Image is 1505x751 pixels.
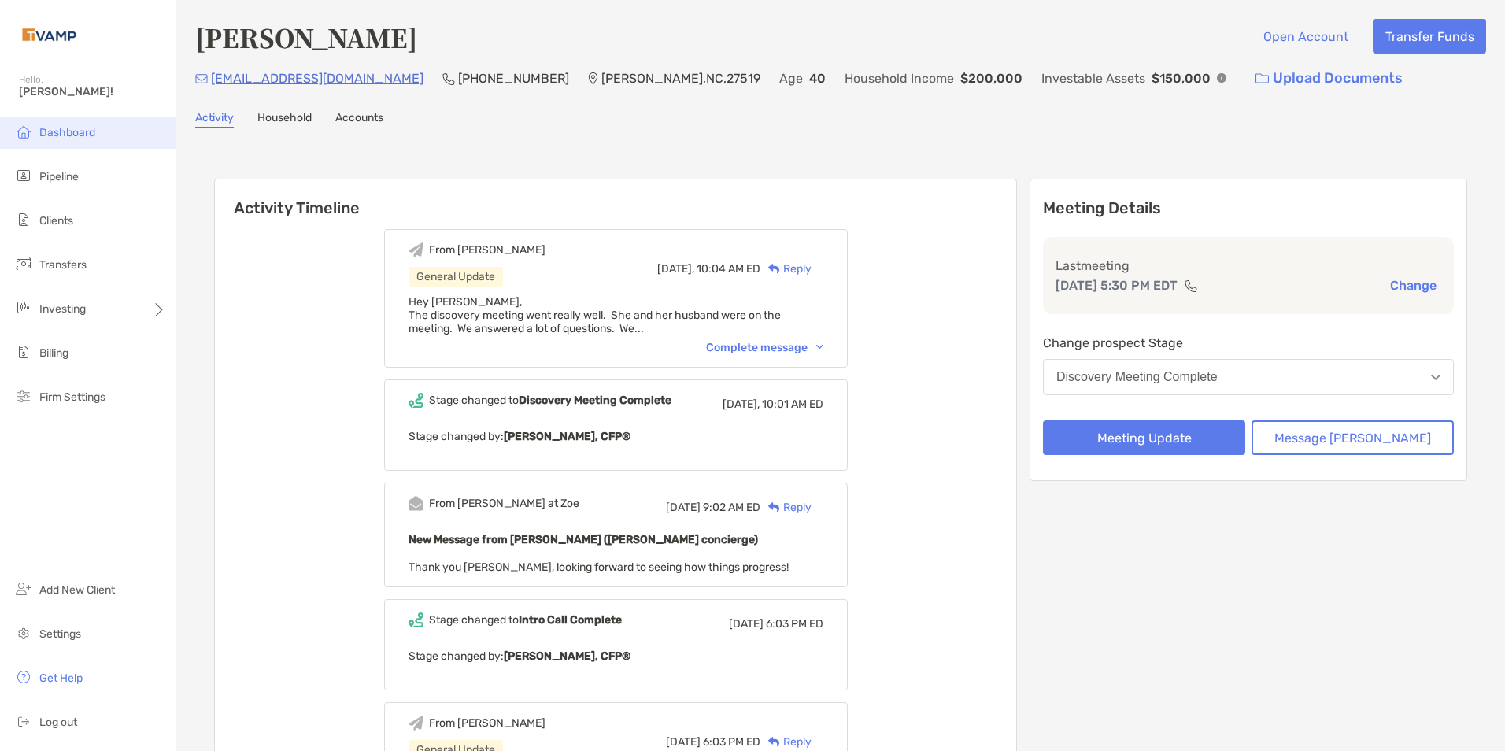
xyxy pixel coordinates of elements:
[39,214,73,228] span: Clients
[429,716,545,730] div: From [PERSON_NAME]
[39,346,68,360] span: Billing
[409,716,423,731] img: Event icon
[666,501,701,514] span: [DATE]
[14,623,33,642] img: settings icon
[666,735,701,749] span: [DATE]
[409,267,503,287] div: General Update
[1041,68,1145,88] p: Investable Assets
[1251,19,1360,54] button: Open Account
[760,499,812,516] div: Reply
[519,613,622,627] b: Intro Call Complete
[588,72,598,85] img: Location Icon
[809,68,826,88] p: 40
[504,649,630,663] b: [PERSON_NAME], CFP®
[1385,277,1441,294] button: Change
[39,126,95,139] span: Dashboard
[39,671,83,685] span: Get Help
[409,295,781,335] span: Hey [PERSON_NAME], The discovery meeting went really well. She and her husband were on the meetin...
[409,646,823,666] p: Stage changed by:
[703,735,760,749] span: 6:03 PM ED
[729,617,764,631] span: [DATE]
[723,398,760,411] span: [DATE],
[39,716,77,729] span: Log out
[760,261,812,277] div: Reply
[195,111,234,128] a: Activity
[768,502,780,512] img: Reply icon
[14,712,33,731] img: logout icon
[14,668,33,686] img: get-help icon
[429,394,671,407] div: Stage changed to
[1373,19,1486,54] button: Transfer Funds
[14,254,33,273] img: transfers icon
[409,427,823,446] p: Stage changed by:
[706,341,823,354] div: Complete message
[14,166,33,185] img: pipeline icon
[1043,420,1245,455] button: Meeting Update
[409,393,423,408] img: Event icon
[409,533,758,546] b: New Message from [PERSON_NAME] ([PERSON_NAME] concierge)
[39,170,79,183] span: Pipeline
[19,85,166,98] span: [PERSON_NAME]!
[1043,333,1454,353] p: Change prospect Stage
[845,68,954,88] p: Household Income
[1056,370,1218,384] div: Discovery Meeting Complete
[39,390,105,404] span: Firm Settings
[19,6,80,63] img: Zoe Logo
[39,583,115,597] span: Add New Client
[14,342,33,361] img: billing icon
[14,387,33,405] img: firm-settings icon
[697,262,760,276] span: 10:04 AM ED
[960,68,1022,88] p: $200,000
[1184,279,1198,292] img: communication type
[1252,420,1454,455] button: Message [PERSON_NAME]
[779,68,803,88] p: Age
[14,122,33,141] img: dashboard icon
[1255,73,1269,84] img: button icon
[409,242,423,257] img: Event icon
[816,345,823,350] img: Chevron icon
[14,298,33,317] img: investing icon
[429,613,622,627] div: Stage changed to
[766,617,823,631] span: 6:03 PM ED
[768,737,780,747] img: Reply icon
[657,262,694,276] span: [DATE],
[1056,276,1178,295] p: [DATE] 5:30 PM EDT
[14,210,33,229] img: clients icon
[458,68,569,88] p: [PHONE_NUMBER]
[1217,73,1226,83] img: Info Icon
[504,430,630,443] b: [PERSON_NAME], CFP®
[762,398,823,411] span: 10:01 AM ED
[760,734,812,750] div: Reply
[703,501,760,514] span: 9:02 AM ED
[39,258,87,272] span: Transfers
[1056,256,1441,276] p: Last meeting
[768,264,780,274] img: Reply icon
[1043,359,1454,395] button: Discovery Meeting Complete
[409,560,789,574] span: Thank you [PERSON_NAME], looking forward to seeing how things progress!
[215,179,1016,217] h6: Activity Timeline
[195,19,417,55] h4: [PERSON_NAME]
[14,579,33,598] img: add_new_client icon
[257,111,312,128] a: Household
[1152,68,1211,88] p: $150,000
[601,68,760,88] p: [PERSON_NAME] , NC , 27519
[409,496,423,511] img: Event icon
[429,497,579,510] div: From [PERSON_NAME] at Zoe
[335,111,383,128] a: Accounts
[39,627,81,641] span: Settings
[1245,61,1413,95] a: Upload Documents
[1043,198,1454,218] p: Meeting Details
[429,243,545,257] div: From [PERSON_NAME]
[195,74,208,83] img: Email Icon
[442,72,455,85] img: Phone Icon
[39,302,86,316] span: Investing
[519,394,671,407] b: Discovery Meeting Complete
[211,68,423,88] p: [EMAIL_ADDRESS][DOMAIN_NAME]
[1431,375,1440,380] img: Open dropdown arrow
[409,612,423,627] img: Event icon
